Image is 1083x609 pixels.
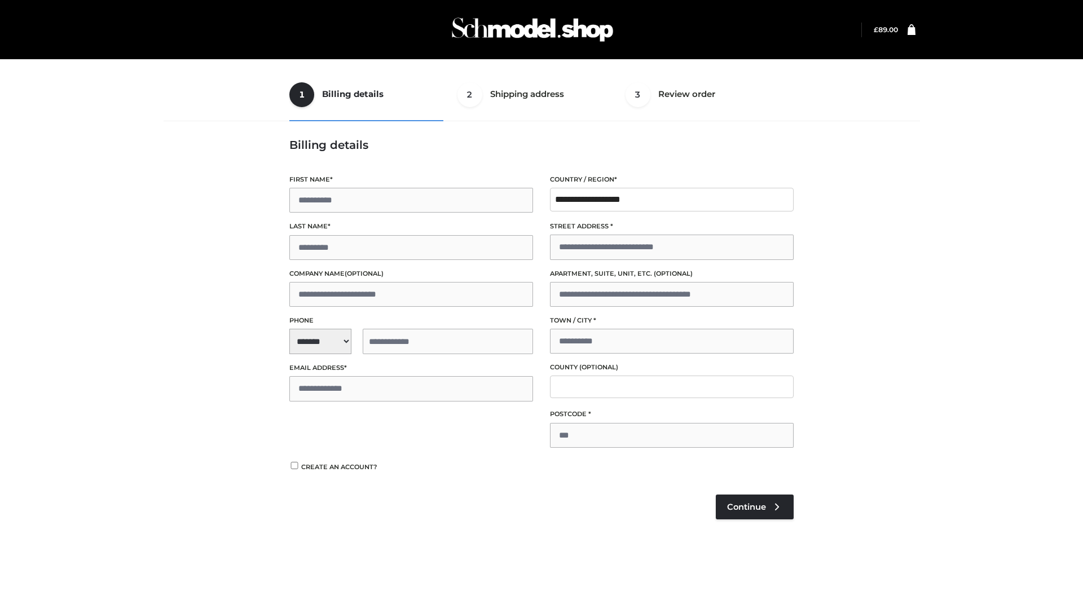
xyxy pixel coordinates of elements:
[550,221,794,232] label: Street address
[289,174,533,185] label: First name
[550,174,794,185] label: Country / Region
[448,7,617,52] img: Schmodel Admin 964
[289,462,300,469] input: Create an account?
[579,363,618,371] span: (optional)
[874,25,898,34] bdi: 89.00
[550,362,794,373] label: County
[550,315,794,326] label: Town / City
[289,268,533,279] label: Company name
[289,363,533,373] label: Email address
[289,221,533,232] label: Last name
[289,138,794,152] h3: Billing details
[301,463,377,471] span: Create an account?
[716,495,794,519] a: Continue
[289,315,533,326] label: Phone
[550,409,794,420] label: Postcode
[874,25,898,34] a: £89.00
[654,270,693,277] span: (optional)
[345,270,384,277] span: (optional)
[550,268,794,279] label: Apartment, suite, unit, etc.
[727,502,766,512] span: Continue
[874,25,878,34] span: £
